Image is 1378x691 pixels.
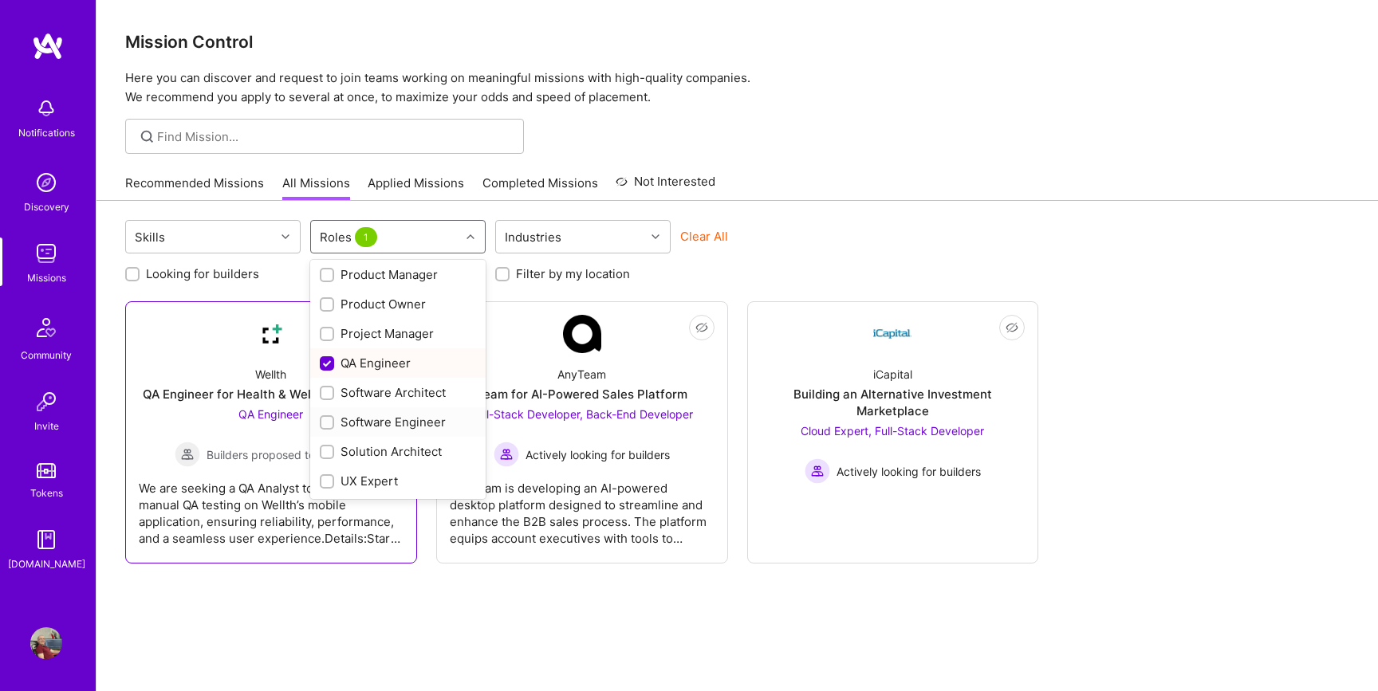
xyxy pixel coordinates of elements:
[837,463,981,480] span: Actively looking for builders
[450,315,715,550] a: Company LogoAnyTeamTeam for AI-Powered Sales PlatformFull-Stack Developer, Back-End Developer Act...
[139,315,404,550] a: Company LogoWellthQA Engineer for Health & Wellness CompanyQA Engineer Builders proposed to compa...
[146,265,259,282] label: Looking for builders
[652,233,659,241] i: icon Chevron
[125,69,1349,107] p: Here you can discover and request to join teams working on meaningful missions with high-quality ...
[21,347,72,363] div: Community
[37,463,56,478] img: tokens
[471,407,693,421] span: Full-Stack Developer, Back-End Developer
[355,227,377,247] span: 1
[695,321,708,334] i: icon EyeClosed
[482,175,598,201] a: Completed Missions
[873,315,911,353] img: Company Logo
[526,446,670,463] span: Actively looking for builders
[494,442,519,467] img: Actively looking for builders
[320,325,476,342] div: Project Manager
[801,424,984,438] span: Cloud Expert, Full-Stack Developer
[34,418,59,434] div: Invite
[873,366,912,383] div: iCapital
[320,473,476,489] div: UX Expert
[761,386,1026,419] div: Building an Alternative Investment Marketplace
[316,226,384,249] div: Roles
[501,226,565,249] div: Industries
[125,175,264,201] a: Recommended Missions
[320,355,476,371] div: QA Engineer
[467,233,474,241] i: icon Chevron
[125,32,1349,52] h3: Mission Control
[516,265,630,282] label: Filter by my location
[761,315,1026,550] a: Company LogoiCapitalBuilding an Alternative Investment MarketplaceCloud Expert, Full-Stack Develo...
[30,167,62,198] img: discovery
[320,443,476,460] div: Solution Architect
[30,92,62,124] img: bell
[157,128,512,145] input: Find Mission...
[282,175,350,201] a: All Missions
[175,442,200,467] img: Builders proposed to company
[26,627,66,659] a: User Avatar
[30,386,62,418] img: Invite
[680,228,728,245] button: Clear All
[8,556,85,572] div: [DOMAIN_NAME]
[143,386,400,402] div: QA Engineer for Health & Wellness Company
[252,315,290,353] img: Company Logo
[32,32,64,61] img: logo
[476,386,687,402] div: Team for AI-Powered Sales Platform
[131,226,169,249] div: Skills
[138,128,156,146] i: icon SearchGrey
[24,198,69,215] div: Discovery
[238,407,303,421] span: QA Engineer
[1006,321,1018,334] i: icon EyeClosed
[207,446,367,463] span: Builders proposed to company
[30,485,63,501] div: Tokens
[282,233,289,241] i: icon Chevron
[255,366,286,383] div: Wellth
[30,524,62,556] img: guide book
[139,467,404,547] div: We are seeking a QA Analyst to perform manual QA testing on Wellth’s mobile application, ensuring...
[368,175,464,201] a: Applied Missions
[27,269,66,286] div: Missions
[616,172,715,201] a: Not Interested
[320,296,476,312] div: Product Owner
[30,238,62,269] img: teamwork
[563,315,601,353] img: Company Logo
[450,467,715,547] div: AnyTeam is developing an AI-powered desktop platform designed to streamline and enhance the B2B s...
[27,308,65,347] img: Community
[320,414,476,430] div: Software Engineer
[320,266,476,283] div: Product Manager
[805,458,830,484] img: Actively looking for builders
[320,384,476,401] div: Software Architect
[557,366,606,383] div: AnyTeam
[18,124,75,141] div: Notifications
[30,627,62,659] img: User Avatar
